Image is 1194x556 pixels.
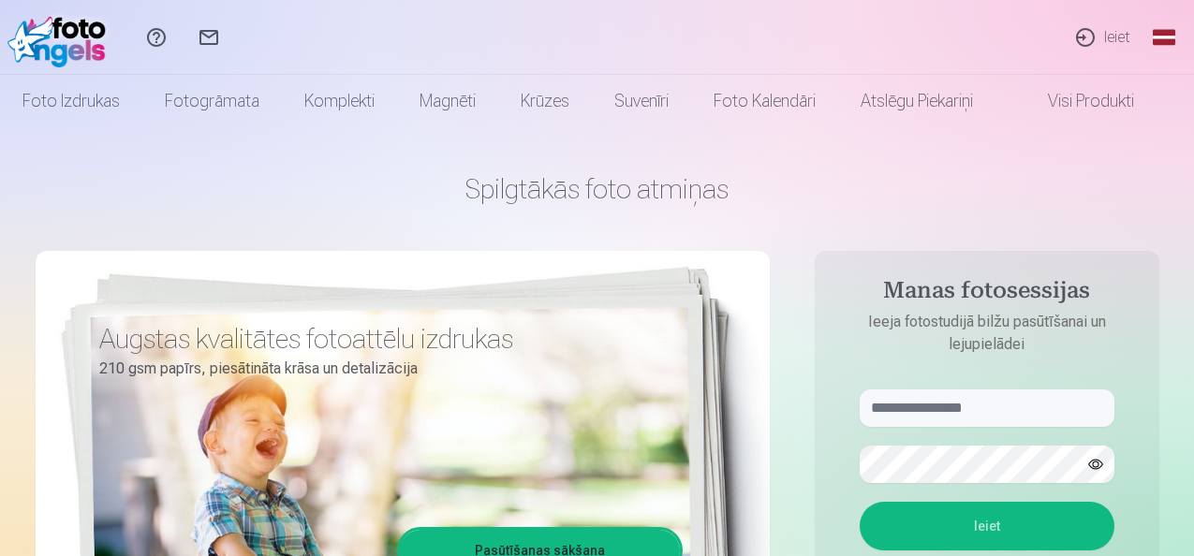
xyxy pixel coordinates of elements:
p: Ieeja fotostudijā bilžu pasūtīšanai un lejupielādei [841,311,1133,356]
h1: Spilgtākās foto atmiņas [36,172,1159,206]
a: Fotogrāmata [142,75,282,127]
a: Magnēti [397,75,498,127]
a: Komplekti [282,75,397,127]
a: Suvenīri [592,75,691,127]
p: 210 gsm papīrs, piesātināta krāsa un detalizācija [99,356,669,382]
a: Foto kalendāri [691,75,838,127]
h3: Augstas kvalitātes fotoattēlu izdrukas [99,322,669,356]
button: Ieiet [860,502,1114,550]
img: /fa1 [7,7,115,67]
h4: Manas fotosessijas [841,277,1133,311]
a: Visi produkti [995,75,1157,127]
a: Atslēgu piekariņi [838,75,995,127]
a: Krūzes [498,75,592,127]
